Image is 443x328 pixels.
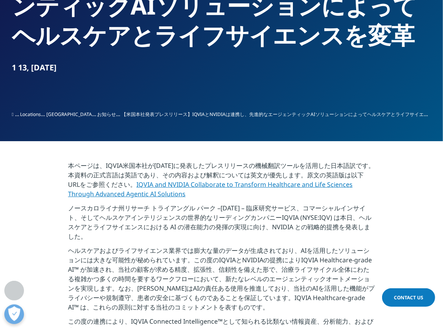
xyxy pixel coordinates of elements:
[394,294,423,301] span: Contact Us
[382,288,435,307] a: Contact Us
[4,304,24,324] button: 優先設定センターを開く
[97,110,120,118] a: お知らせ
[46,110,96,118] a: [GEOGRAPHIC_DATA]
[68,246,375,317] p: ヘルスケアおよびライフサイエンス業界では膨大な量のデータが生成されており、AIを活用したソリューションには大きな可能性が秘められています。この度のIQVIAとNVIDIAの提携によりIQVIA ...
[12,62,431,73] div: 1 13, [DATE]
[68,180,353,198] a: IQVIA and NVIDIA Collaborate to Transform Healthcare and Life Sciences Through Advanced Agentic A...
[68,161,375,203] p: 本ページは、IQVIA米国本社が[DATE]に発表したプレスリリースの機械翻訳ツールを活用した日本語訳です。 本資料の正式言語は英語であり、その内容および解釈については英文が優先します。原文の英...
[68,203,375,246] p: ノースカロライナ州リサーチ トライアングル パーク –[DATE] – 臨床研究サービス、コマーシャルインサイト、そしてヘルスケアインテリジェンスの世界的なリーディングカンパニーIQVIA (N...
[20,110,45,118] a: Locations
